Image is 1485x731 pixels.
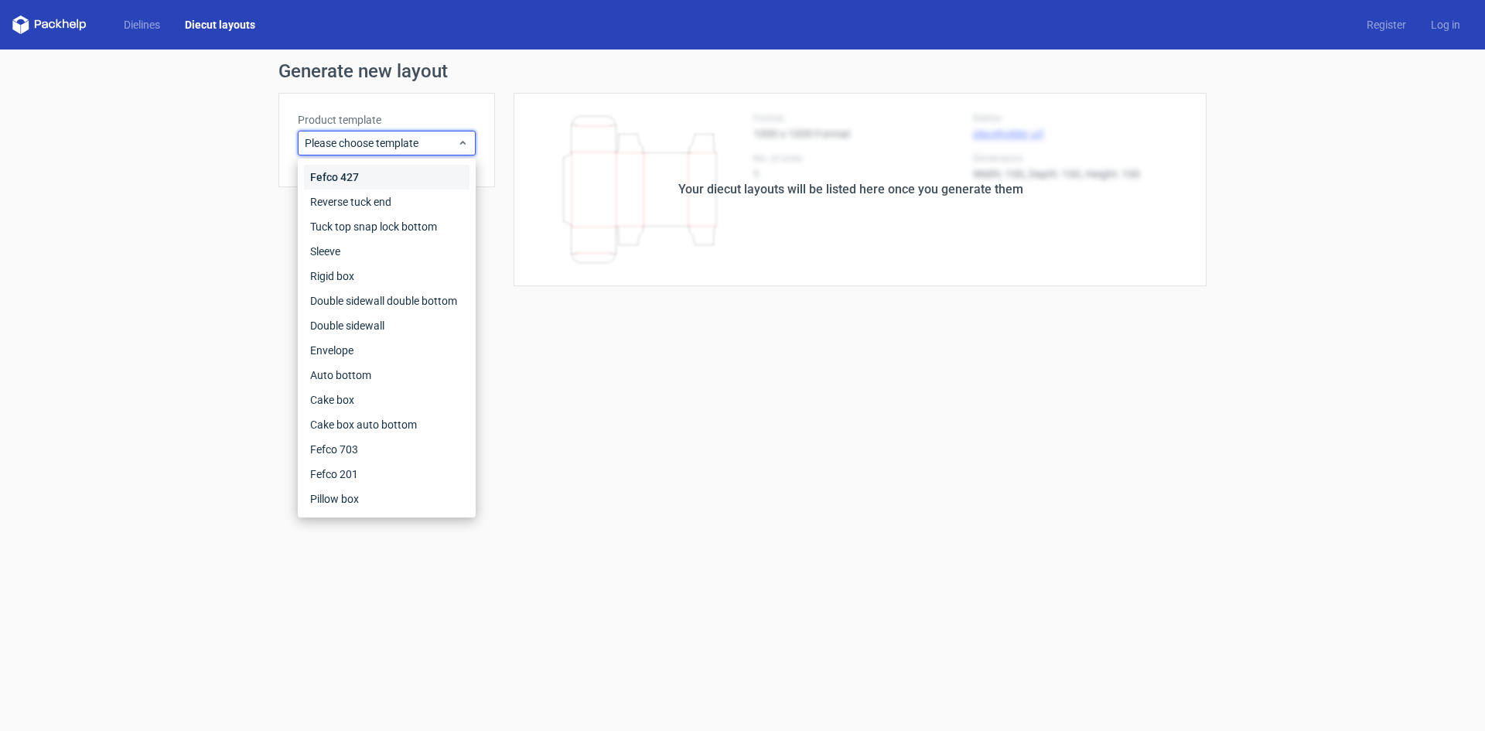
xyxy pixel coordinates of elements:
[111,17,172,32] a: Dielines
[304,412,469,437] div: Cake box auto bottom
[304,214,469,239] div: Tuck top snap lock bottom
[304,338,469,363] div: Envelope
[304,165,469,190] div: Fefco 427
[304,264,469,289] div: Rigid box
[172,17,268,32] a: Diecut layouts
[304,462,469,487] div: Fefco 201
[304,363,469,388] div: Auto bottom
[678,180,1023,199] div: Your diecut layouts will be listed here once you generate them
[304,239,469,264] div: Sleeve
[304,289,469,313] div: Double sidewall double bottom
[305,135,457,151] span: Please choose template
[278,62,1207,80] h1: Generate new layout
[1418,17,1473,32] a: Log in
[304,190,469,214] div: Reverse tuck end
[304,437,469,462] div: Fefco 703
[1354,17,1418,32] a: Register
[304,388,469,412] div: Cake box
[304,487,469,511] div: Pillow box
[304,313,469,338] div: Double sidewall
[298,112,476,128] label: Product template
